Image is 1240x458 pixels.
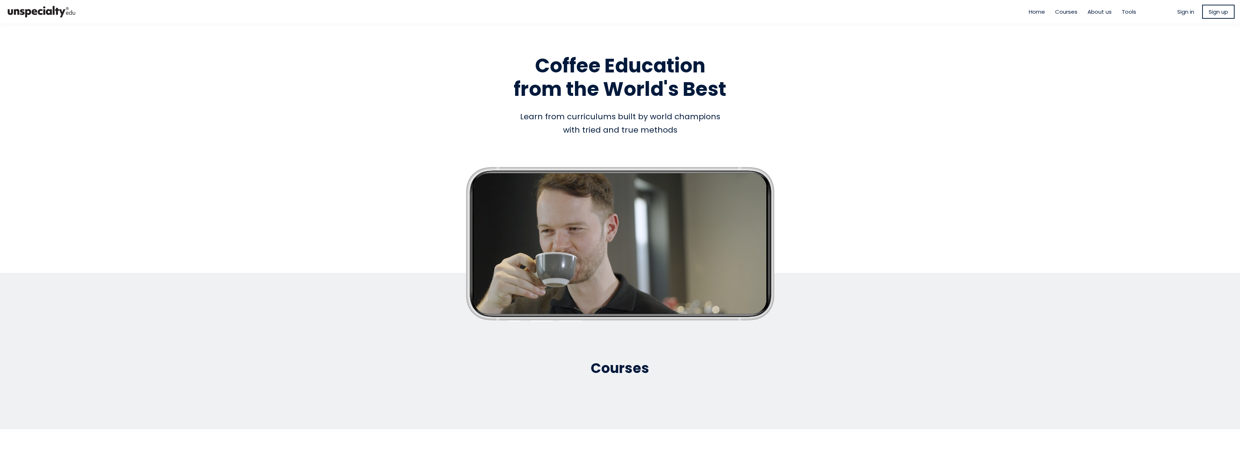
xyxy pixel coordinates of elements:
span: Sign up [1209,8,1228,16]
img: bc390a18feecddb333977e298b3a00a1.png [5,3,77,21]
a: Home [1029,8,1045,16]
h1: Coffee Education from the World's Best [415,54,825,101]
h2: Courses [415,359,825,377]
a: About us [1088,8,1112,16]
a: Courses [1055,8,1077,16]
a: Sign up [1202,5,1235,19]
a: Tools [1122,8,1136,16]
div: Learn from curriculums built by world champions with tried and true methods [415,110,825,137]
a: Sign in [1177,8,1194,16]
